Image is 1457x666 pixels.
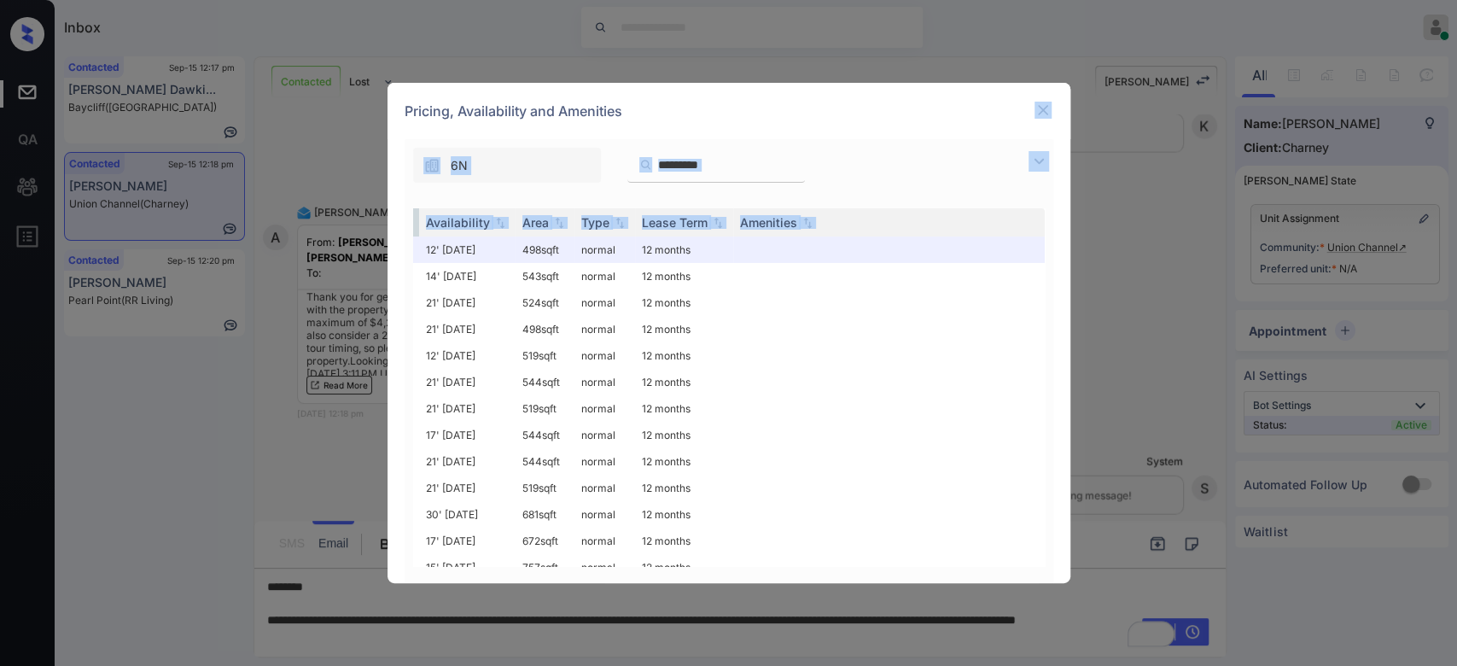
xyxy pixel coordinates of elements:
td: 519 sqft [516,395,574,422]
td: 519 sqft [516,475,574,501]
img: sorting [492,217,509,229]
td: 12 months [635,289,733,316]
td: 543 sqft [516,263,574,289]
td: 12 months [635,316,733,342]
div: Type [581,215,609,230]
td: 12 months [635,501,733,528]
td: 12 months [635,237,733,263]
td: 681 sqft [516,501,574,528]
td: 498 sqft [516,237,574,263]
div: Amenities [740,215,797,230]
td: normal [574,395,635,422]
td: 12 months [635,422,733,448]
td: normal [574,422,635,448]
img: icon-zuma [1029,151,1049,172]
img: close [1034,102,1052,119]
td: 757 sqft [516,554,574,581]
td: 21' [DATE] [419,369,516,395]
td: 544 sqft [516,422,574,448]
td: 12' [DATE] [419,342,516,369]
td: normal [574,475,635,501]
td: 21' [DATE] [419,475,516,501]
td: 21' [DATE] [419,448,516,475]
td: 17' [DATE] [419,422,516,448]
td: normal [574,289,635,316]
td: 17' [DATE] [419,528,516,554]
td: normal [574,342,635,369]
span: 6N [451,156,468,175]
td: normal [574,528,635,554]
td: 12 months [635,369,733,395]
td: 12 months [635,475,733,501]
img: sorting [709,217,726,229]
td: 12 months [635,342,733,369]
td: 12 months [635,554,733,581]
td: normal [574,448,635,475]
td: 14' [DATE] [419,263,516,289]
td: normal [574,554,635,581]
td: 21' [DATE] [419,395,516,422]
td: normal [574,369,635,395]
div: Lease Term [642,215,708,230]
td: 12' [DATE] [419,237,516,263]
div: Area [522,215,549,230]
td: 12 months [635,448,733,475]
td: normal [574,263,635,289]
td: 21' [DATE] [419,289,516,316]
td: 544 sqft [516,448,574,475]
td: normal [574,501,635,528]
img: icon-zuma [423,157,440,174]
div: Availability [426,215,490,230]
img: sorting [611,217,628,229]
td: 498 sqft [516,316,574,342]
td: 15' [DATE] [419,554,516,581]
td: normal [574,316,635,342]
img: icon-zuma [639,157,652,172]
img: sorting [799,217,816,229]
td: 12 months [635,395,733,422]
td: 12 months [635,528,733,554]
div: Pricing, Availability and Amenities [388,83,1070,139]
td: 30' [DATE] [419,501,516,528]
td: 519 sqft [516,342,574,369]
td: 524 sqft [516,289,574,316]
td: normal [574,237,635,263]
img: sorting [551,217,568,229]
td: 21' [DATE] [419,316,516,342]
td: 544 sqft [516,369,574,395]
td: 12 months [635,263,733,289]
td: 672 sqft [516,528,574,554]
